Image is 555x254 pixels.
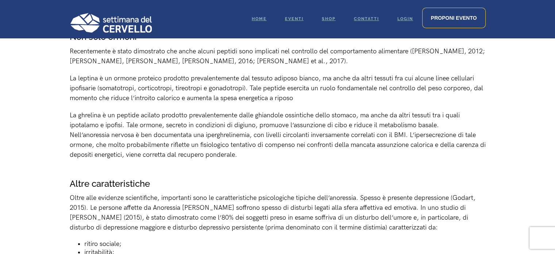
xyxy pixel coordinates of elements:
[70,110,486,160] p: La ghrelina è un peptide acilato prodotto prevalentemente dalle ghiandole ossintiche dello stomac...
[422,8,486,28] a: Proponi evento
[252,16,267,21] span: Home
[70,73,486,103] p: La leptina è un ormone proteico prodotto prevalentemente dal tessuto adiposo bianco, ma anche da ...
[354,16,379,21] span: Contatti
[84,240,486,248] li: ritiro sociale;
[397,16,413,21] span: Login
[70,178,486,189] h3: Altre caratteristiche
[70,193,486,232] p: Oltre alle evidenze scientifiche, importanti sono le caratteristiche psicologiche tipiche dell’an...
[322,16,336,21] span: Shop
[70,13,152,33] img: Logo
[70,46,486,66] p: Recentemente è stato dimostrato che anche alcuni peptidi sono implicati nel controllo del comport...
[285,16,304,21] span: Eventi
[431,15,477,21] span: Proponi evento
